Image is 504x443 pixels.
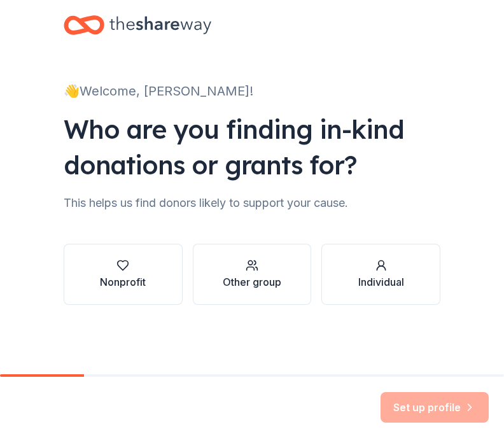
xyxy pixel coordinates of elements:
[64,244,183,305] button: Nonprofit
[64,81,440,101] div: 👋 Welcome, [PERSON_NAME]!
[64,193,440,213] div: This helps us find donors likely to support your cause.
[321,244,440,305] button: Individual
[100,274,146,290] div: Nonprofit
[64,111,440,183] div: Who are you finding in-kind donations or grants for?
[358,274,404,290] div: Individual
[193,244,312,305] button: Other group
[223,274,281,290] div: Other group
